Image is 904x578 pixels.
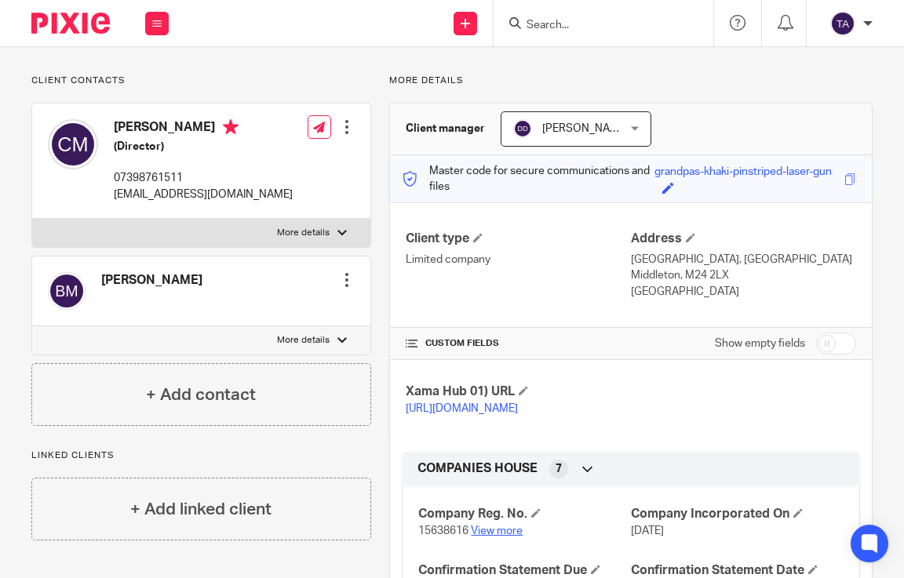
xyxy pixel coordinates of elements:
p: More details [277,227,330,239]
p: More details [389,75,873,87]
a: View more [471,525,523,536]
p: Master code for secure communications and files [402,163,654,195]
p: [GEOGRAPHIC_DATA] [631,284,856,300]
h4: Client type [406,231,631,247]
h3: Client manager [406,121,485,136]
span: [DATE] [631,525,664,536]
p: [GEOGRAPHIC_DATA], [GEOGRAPHIC_DATA] [631,252,856,267]
img: svg%3E [48,272,86,310]
img: svg%3E [513,119,532,138]
p: Client contacts [31,75,371,87]
a: [URL][DOMAIN_NAME] [406,403,518,414]
p: Limited company [406,252,631,267]
h4: [PERSON_NAME] [114,119,293,139]
h5: (Director) [114,139,293,154]
p: [EMAIL_ADDRESS][DOMAIN_NAME] [114,187,293,202]
p: Linked clients [31,449,371,462]
img: Pixie [31,13,110,34]
div: grandpas-khaki-pinstriped-laser-gun [654,164,832,182]
h4: Company Incorporated On [631,506,844,522]
span: COMPANIES HOUSE [417,460,538,477]
h4: + Add linked client [130,497,272,522]
span: 15638616 [418,525,468,536]
span: [PERSON_NAME] [542,123,629,134]
h4: + Add contact [146,383,256,407]
p: Middleton, M24 2LX [631,267,856,283]
p: 07398761511 [114,170,293,186]
h4: Company Reg. No. [418,506,631,522]
h4: Address [631,231,856,247]
h4: Xama Hub 01) URL [406,384,631,400]
img: svg%3E [830,11,855,36]
p: More details [277,334,330,347]
i: Primary [223,119,239,135]
input: Search [525,19,666,33]
label: Show empty fields [715,336,805,351]
h4: [PERSON_NAME] [101,272,202,289]
h4: CUSTOM FIELDS [406,337,631,350]
img: svg%3E [48,119,98,169]
span: 7 [556,461,562,477]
